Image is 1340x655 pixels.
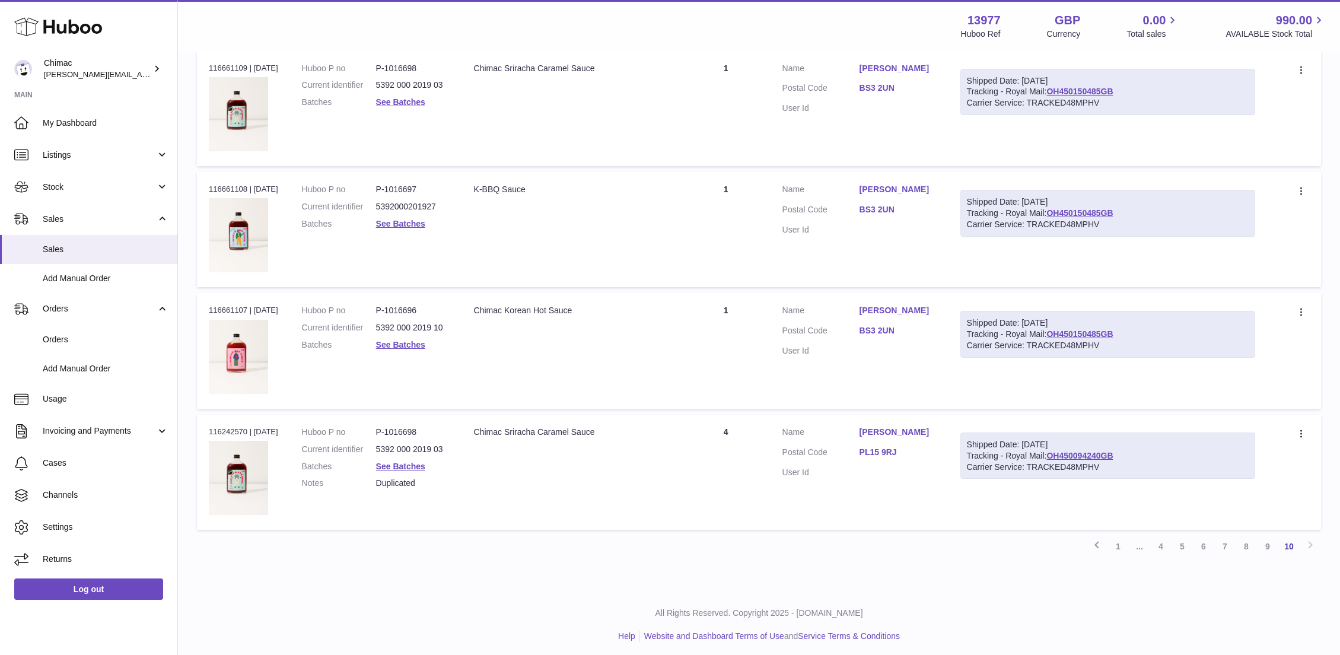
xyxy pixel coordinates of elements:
div: Currency [1047,28,1081,40]
dd: P-1016697 [376,184,450,195]
div: Carrier Service: TRACKED48MPHV [967,219,1249,230]
p: Duplicated [376,478,450,489]
div: 116661109 | [DATE] [209,63,278,74]
div: Shipped Date: [DATE] [967,439,1249,450]
dd: 5392 000 2019 03 [376,80,450,91]
span: Orders [43,303,156,314]
dd: 5392 000 2019 03 [376,444,450,455]
p: All Rights Reserved. Copyright 2025 - [DOMAIN_NAME] [187,608,1331,619]
dd: 5392000201927 [376,201,450,212]
span: Total sales [1126,28,1179,40]
dt: Huboo P no [302,63,376,74]
dt: Postal Code [782,447,860,461]
div: 116242570 | [DATE] [209,427,278,437]
div: Carrier Service: TRACKED48MPHV [967,462,1249,473]
a: Website and Dashboard Terms of Use [644,631,784,641]
span: Cases [43,457,168,469]
span: Sales [43,214,156,225]
a: See Batches [376,340,425,349]
img: 1729760108.jpg [209,198,268,272]
a: OH450150485GB [1046,208,1113,218]
span: 990.00 [1276,12,1312,28]
a: BS3 2UN [860,325,937,336]
a: 9 [1257,536,1278,557]
span: Returns [43,554,168,565]
div: Huboo Ref [961,28,1001,40]
dt: Huboo P no [302,184,376,195]
td: 1 [682,172,771,287]
dt: User Id [782,103,860,114]
span: [PERSON_NAME][EMAIL_ADDRESS][DOMAIN_NAME] [44,69,238,79]
dt: Batches [302,97,376,108]
a: 5 [1172,536,1193,557]
a: See Batches [376,219,425,228]
span: Listings [43,150,156,161]
dt: Huboo P no [302,305,376,316]
a: 6 [1193,536,1214,557]
strong: 13977 [967,12,1001,28]
a: BS3 2UN [860,204,937,215]
div: Shipped Date: [DATE] [967,317,1249,329]
span: ... [1129,536,1150,557]
dt: Current identifier [302,322,376,333]
dt: User Id [782,467,860,478]
a: OH450150485GB [1046,329,1113,339]
span: Usage [43,393,168,405]
img: 1729760235.jpg [209,441,268,515]
span: My Dashboard [43,117,168,129]
div: Tracking - Royal Mail: [960,311,1256,358]
a: 1 [1107,536,1129,557]
td: 1 [682,293,771,408]
dd: P-1016698 [376,63,450,74]
dt: Current identifier [302,201,376,212]
a: PL15 9RJ [860,447,937,458]
dt: Name [782,184,860,198]
td: 4 [682,415,771,530]
dt: Batches [302,339,376,351]
a: Service Terms & Conditions [798,631,900,641]
dt: Current identifier [302,80,376,91]
div: Chimac Sriracha Caramel Sauce [474,427,670,438]
td: 1 [682,51,771,166]
img: 1729759761.jpg [209,320,268,394]
div: 116661108 | [DATE] [209,184,278,195]
dt: Batches [302,218,376,230]
span: Add Manual Order [43,363,168,374]
dt: Postal Code [782,204,860,218]
a: 4 [1150,536,1172,557]
div: 116661107 | [DATE] [209,305,278,316]
a: 10 [1278,536,1300,557]
a: Help [618,631,635,641]
a: BS3 2UN [860,82,937,94]
span: Settings [43,522,168,533]
span: Add Manual Order [43,273,168,284]
a: 7 [1214,536,1236,557]
div: Carrier Service: TRACKED48MPHV [967,340,1249,351]
dt: Huboo P no [302,427,376,438]
span: Orders [43,334,168,345]
dt: Postal Code [782,82,860,97]
dd: 5392 000 2019 10 [376,322,450,333]
dt: Postal Code [782,325,860,339]
li: and [640,631,900,642]
a: See Batches [376,97,425,107]
img: 1729760235.jpg [209,77,268,151]
a: [PERSON_NAME] [860,184,937,195]
span: 0.00 [1143,12,1166,28]
span: Invoicing and Payments [43,425,156,437]
div: Chimac Sriracha Caramel Sauce [474,63,670,74]
span: AVAILABLE Stock Total [1226,28,1326,40]
dd: P-1016698 [376,427,450,438]
span: Channels [43,489,168,501]
dt: User Id [782,224,860,236]
a: [PERSON_NAME] [860,305,937,316]
dd: P-1016696 [376,305,450,316]
dt: Name [782,305,860,319]
a: See Batches [376,462,425,471]
img: ellen@chimac.ie [14,60,32,78]
dt: Name [782,427,860,441]
div: Shipped Date: [DATE] [967,75,1249,87]
a: Log out [14,578,163,600]
div: Carrier Service: TRACKED48MPHV [967,97,1249,109]
a: 8 [1236,536,1257,557]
